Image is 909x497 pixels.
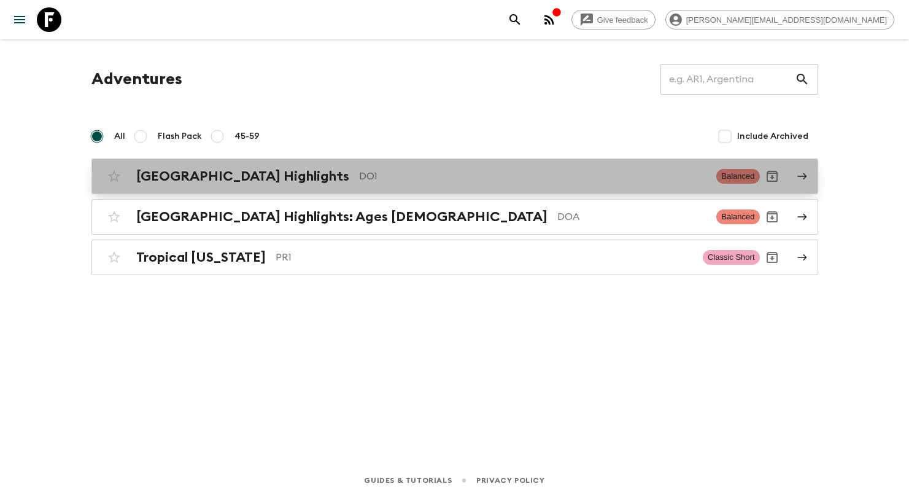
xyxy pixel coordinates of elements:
[91,199,818,235] a: [GEOGRAPHIC_DATA] Highlights: Ages [DEMOGRAPHIC_DATA]DOABalancedArchive
[716,169,759,184] span: Balanced
[136,168,349,184] h2: [GEOGRAPHIC_DATA] Highlights
[760,205,784,229] button: Archive
[760,164,784,189] button: Archive
[91,240,818,275] a: Tropical [US_STATE]PR1Classic ShortArchive
[364,474,452,487] a: Guides & Tutorials
[234,130,260,143] span: 45-59
[136,209,547,225] h2: [GEOGRAPHIC_DATA] Highlights: Ages [DEMOGRAPHIC_DATA]
[760,245,784,270] button: Archive
[503,7,527,32] button: search adventures
[716,209,759,224] span: Balanced
[679,15,894,25] span: [PERSON_NAME][EMAIL_ADDRESS][DOMAIN_NAME]
[660,62,795,96] input: e.g. AR1, Argentina
[114,130,125,143] span: All
[276,250,693,265] p: PR1
[136,249,266,265] h2: Tropical [US_STATE]
[590,15,655,25] span: Give feedback
[571,10,656,29] a: Give feedback
[665,10,894,29] div: [PERSON_NAME][EMAIL_ADDRESS][DOMAIN_NAME]
[476,474,544,487] a: Privacy Policy
[359,169,707,184] p: DO1
[91,158,818,194] a: [GEOGRAPHIC_DATA] HighlightsDO1BalancedArchive
[7,7,32,32] button: menu
[557,209,707,224] p: DOA
[158,130,202,143] span: Flash Pack
[703,250,760,265] span: Classic Short
[737,130,808,143] span: Include Archived
[91,67,182,92] h1: Adventures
